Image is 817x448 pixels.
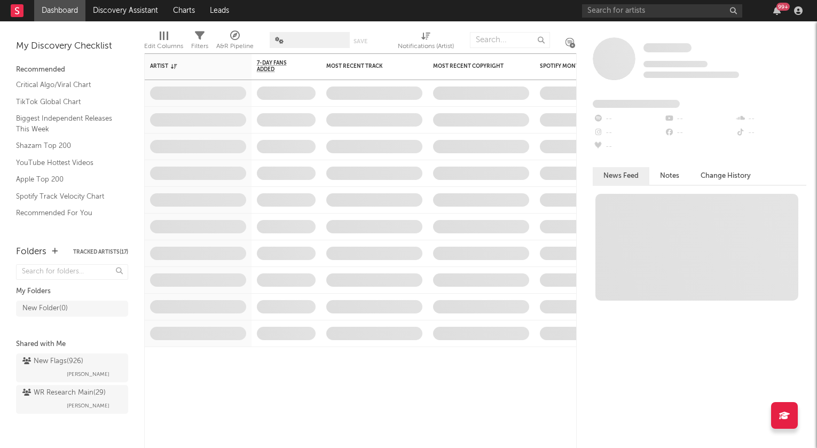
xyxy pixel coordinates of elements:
div: Edit Columns [144,40,183,53]
div: -- [593,140,664,154]
input: Search for artists [582,4,742,18]
div: Edit Columns [144,27,183,58]
div: Spotify Monthly Listeners [540,63,620,69]
div: New Flags ( 926 ) [22,355,83,368]
div: Shared with Me [16,338,128,351]
div: New Folder ( 0 ) [22,302,68,315]
span: [PERSON_NAME] [67,368,109,381]
span: Some Artist [643,43,692,52]
div: -- [735,112,806,126]
div: WR Research Main ( 29 ) [22,387,106,399]
a: WR Research Main(29)[PERSON_NAME] [16,385,128,414]
div: -- [664,112,735,126]
button: Change History [690,167,761,185]
div: My Folders [16,285,128,298]
button: 99+ [773,6,781,15]
div: 99 + [776,3,790,11]
div: Artist [150,63,230,69]
input: Search for folders... [16,264,128,280]
div: -- [593,126,664,140]
div: Recommended [16,64,128,76]
a: TikTok Videos Assistant / Last 7 Days - Top [16,224,117,246]
a: Recommended For You [16,207,117,219]
div: A&R Pipeline [216,40,254,53]
span: 0 fans last week [643,72,739,78]
a: Some Artist [643,43,692,53]
button: Tracked Artists(17) [73,249,128,255]
div: My Discovery Checklist [16,40,128,53]
a: New Flags(926)[PERSON_NAME] [16,353,128,382]
a: TikTok Global Chart [16,96,117,108]
a: Shazam Top 200 [16,140,117,152]
button: News Feed [593,167,649,185]
a: New Folder(0) [16,301,128,317]
div: Filters [191,40,208,53]
button: Save [353,38,367,44]
button: Notes [649,167,690,185]
span: [PERSON_NAME] [67,399,109,412]
div: Most Recent Copyright [433,63,513,69]
a: Critical Algo/Viral Chart [16,79,117,91]
a: Biggest Independent Releases This Week [16,113,117,135]
div: Filters [191,27,208,58]
div: -- [664,126,735,140]
a: Spotify Track Velocity Chart [16,191,117,202]
div: Notifications (Artist) [398,27,454,58]
span: Fans Added by Platform [593,100,680,108]
div: A&R Pipeline [216,27,254,58]
span: Tracking Since: [DATE] [643,61,708,67]
div: Notifications (Artist) [398,40,454,53]
div: -- [735,126,806,140]
input: Search... [470,32,550,48]
div: Folders [16,246,46,258]
div: Most Recent Track [326,63,406,69]
div: -- [593,112,664,126]
a: Apple Top 200 [16,174,117,185]
span: 7-Day Fans Added [257,60,300,73]
a: YouTube Hottest Videos [16,157,117,169]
